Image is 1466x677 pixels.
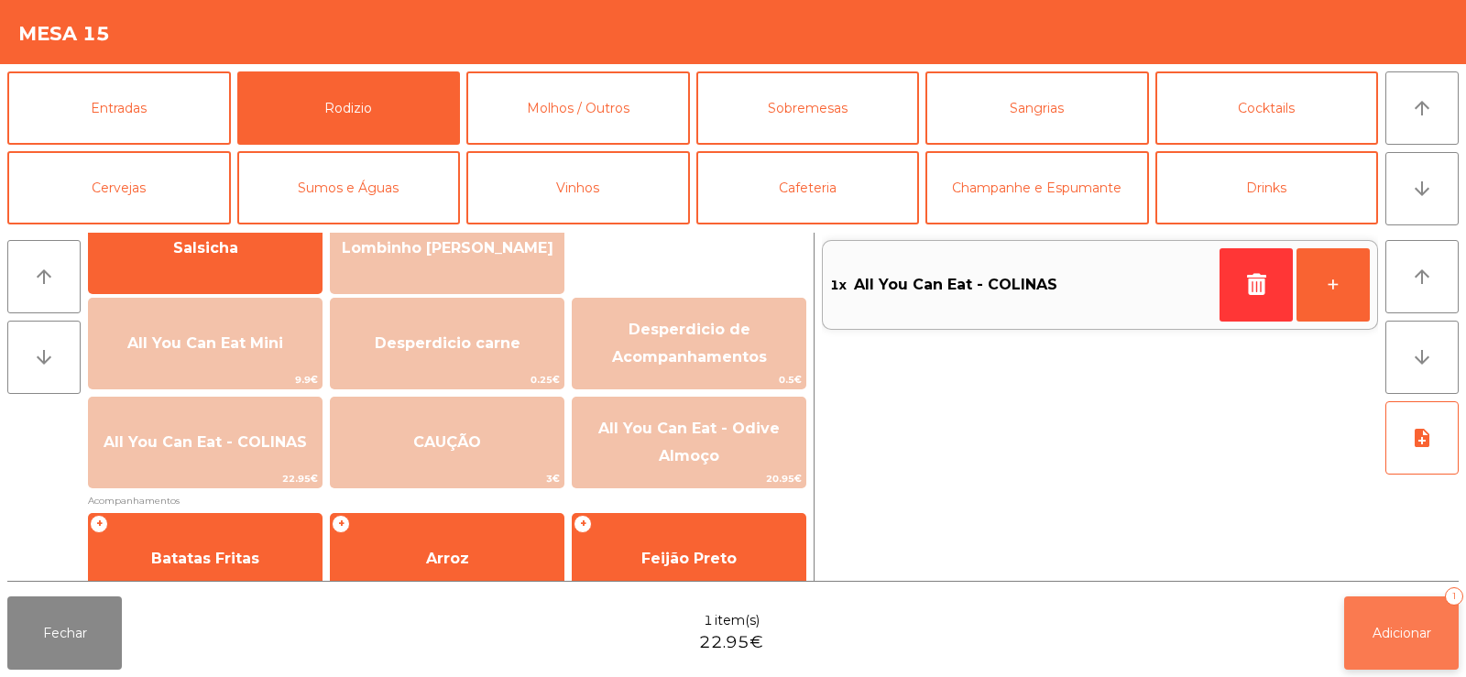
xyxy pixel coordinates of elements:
[127,334,283,352] span: All You Can Eat Mini
[612,321,767,366] span: Desperdicio de Acompanhamentos
[7,321,81,394] button: arrow_downward
[89,470,322,487] span: 22.95€
[573,371,805,388] span: 0.5€
[33,266,55,288] i: arrow_upward
[151,550,259,567] span: Batatas Fritas
[426,550,469,567] span: Arroz
[466,151,690,224] button: Vinhos
[1411,427,1433,449] i: note_add
[715,611,760,630] span: item(s)
[925,151,1149,224] button: Champanhe e Espumante
[1411,346,1433,368] i: arrow_downward
[641,550,737,567] span: Feijão Preto
[574,515,592,533] span: +
[331,470,563,487] span: 3€
[925,71,1149,145] button: Sangrias
[1155,151,1379,224] button: Drinks
[375,334,520,352] span: Desperdicio carne
[90,515,108,533] span: +
[704,611,713,630] span: 1
[699,630,763,655] span: 22.95€
[696,151,920,224] button: Cafeteria
[1385,71,1459,145] button: arrow_upward
[89,371,322,388] span: 9.9€
[1385,321,1459,394] button: arrow_downward
[88,492,806,509] span: Acompanhamentos
[830,271,847,299] span: 1x
[1385,240,1459,313] button: arrow_upward
[1445,587,1463,606] div: 1
[342,239,553,257] span: Lombinho [PERSON_NAME]
[1296,248,1370,322] button: +
[331,371,563,388] span: 0.25€
[696,71,920,145] button: Sobremesas
[466,71,690,145] button: Molhos / Outros
[1155,71,1379,145] button: Cocktails
[854,271,1057,299] span: All You Can Eat - COLINAS
[7,71,231,145] button: Entradas
[1411,97,1433,119] i: arrow_upward
[1385,152,1459,225] button: arrow_downward
[1344,596,1459,670] button: Adicionar1
[33,346,55,368] i: arrow_downward
[7,240,81,313] button: arrow_upward
[573,470,805,487] span: 20.95€
[173,239,238,257] span: Salsicha
[1373,625,1431,641] span: Adicionar
[237,151,461,224] button: Sumos e Águas
[413,433,481,451] span: CAUÇÃO
[1411,266,1433,288] i: arrow_upward
[1411,178,1433,200] i: arrow_downward
[237,71,461,145] button: Rodizio
[18,20,110,48] h4: Mesa 15
[1385,401,1459,475] button: note_add
[7,151,231,224] button: Cervejas
[598,420,780,464] span: All You Can Eat - Odive Almoço
[7,596,122,670] button: Fechar
[104,433,307,451] span: All You Can Eat - COLINAS
[332,515,350,533] span: +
